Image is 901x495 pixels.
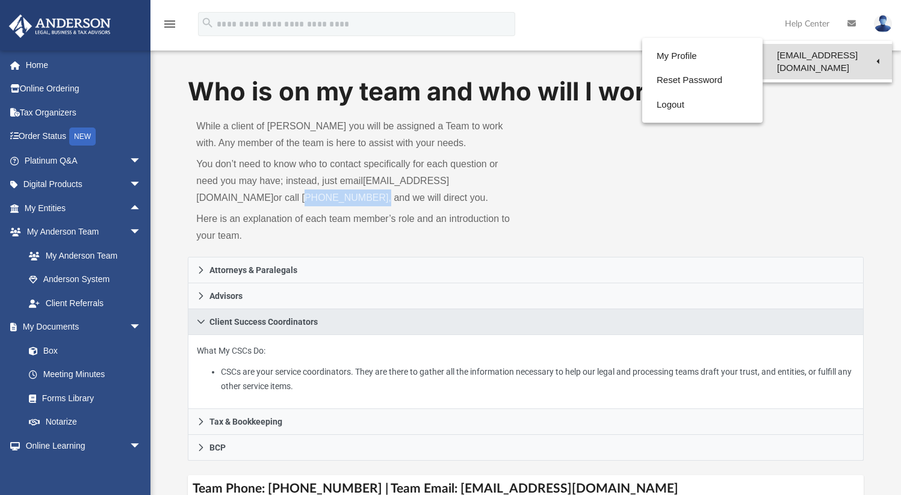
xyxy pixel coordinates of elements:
p: While a client of [PERSON_NAME] you will be assigned a Team to work with. Any member of the team ... [196,118,517,152]
a: Tax Organizers [8,100,159,125]
a: Meeting Minutes [17,363,153,387]
p: Here is an explanation of each team member’s role and an introduction to your team. [196,211,517,244]
span: arrow_drop_down [129,173,153,197]
span: Tax & Bookkeeping [209,417,282,426]
img: User Pic [874,15,892,32]
a: Notarize [17,410,153,434]
a: Forms Library [17,386,147,410]
span: BCP [209,443,226,452]
span: Attorneys & Paralegals [209,266,297,274]
p: What My CSCs Do: [197,343,854,394]
span: arrow_drop_down [129,315,153,340]
a: BCP [188,435,863,461]
a: Digital Productsarrow_drop_down [8,173,159,197]
a: My Documentsarrow_drop_down [8,315,153,339]
a: [EMAIL_ADDRESS][DOMAIN_NAME] [196,176,449,203]
a: My Profile [642,44,763,69]
span: arrow_drop_up [129,196,153,221]
a: Client Referrals [17,291,153,315]
a: Client Success Coordinators [188,309,863,335]
i: search [201,16,214,29]
a: My Anderson Teamarrow_drop_down [8,220,153,244]
div: NEW [69,128,96,146]
a: Attorneys & Paralegals [188,257,863,283]
a: Tax & Bookkeeping [188,409,863,435]
a: [EMAIL_ADDRESS][DOMAIN_NAME] [763,44,892,79]
h1: Who is on my team and who will I work with: [188,74,863,109]
span: arrow_drop_down [129,220,153,245]
span: arrow_drop_down [129,149,153,173]
a: Logout [642,93,763,117]
a: My Entitiesarrow_drop_up [8,196,159,220]
a: Online Ordering [8,77,159,101]
p: You don’t need to know who to contact specifically for each question or need you may have; instea... [196,156,517,206]
a: Home [8,53,159,77]
a: Anderson System [17,268,153,292]
a: Box [17,339,147,363]
span: Advisors [209,292,243,300]
a: Reset Password [642,68,763,93]
span: arrow_drop_down [129,434,153,458]
a: Advisors [188,283,863,309]
li: CSCs are your service coordinators. They are there to gather all the information necessary to hel... [221,364,855,394]
i: menu [163,17,177,31]
a: My Anderson Team [17,244,147,268]
a: Order StatusNEW [8,125,159,149]
span: Client Success Coordinators [209,318,318,326]
a: menu [163,23,177,31]
a: Online Learningarrow_drop_down [8,434,153,458]
a: Platinum Q&Aarrow_drop_down [8,149,159,173]
div: Client Success Coordinators [188,335,863,410]
img: Anderson Advisors Platinum Portal [5,14,114,38]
